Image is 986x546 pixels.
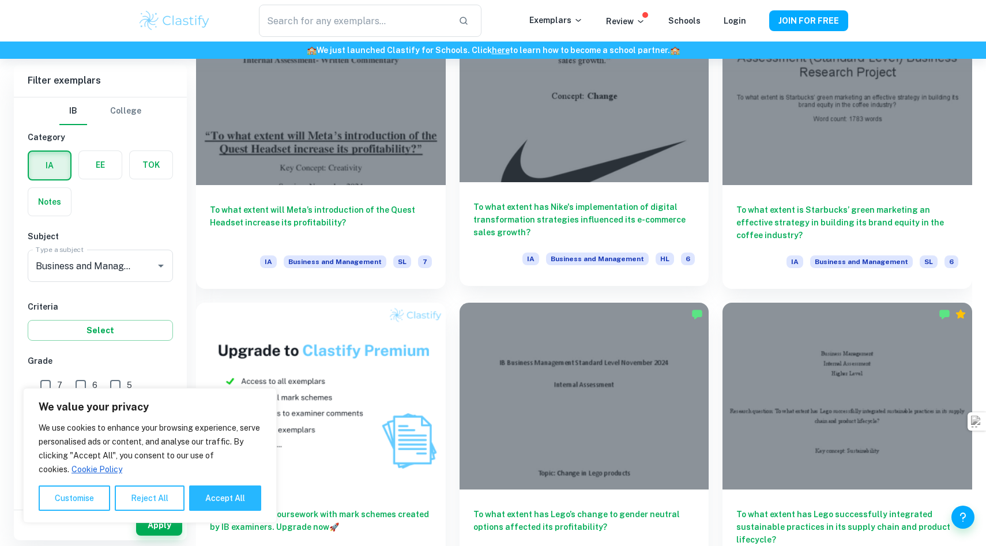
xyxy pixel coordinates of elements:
h6: Grade [28,355,173,367]
h6: Filter exemplars [14,65,187,97]
span: HL [656,253,674,265]
span: 🏫 [307,46,317,55]
img: Clastify logo [138,9,211,32]
input: Search for any exemplars... [259,5,449,37]
div: Filter type choice [59,97,141,125]
button: Help and Feedback [951,506,974,529]
h6: Fast track your coursework with mark schemes created by IB examiners. Upgrade now [210,508,432,533]
span: 🏫 [670,46,680,55]
button: Select [28,320,173,341]
span: IA [786,255,803,268]
button: JOIN FOR FREE [769,10,848,31]
button: IB [59,97,87,125]
span: IA [260,255,277,268]
p: Review [606,15,645,28]
img: Marked [939,308,950,320]
h6: To what extent has Lego’s change to gender neutral options affected its profitability? [473,508,695,546]
h6: We just launched Clastify for Schools. Click to learn how to become a school partner. [2,44,984,57]
span: 5 [127,379,132,391]
span: IA [522,253,539,265]
label: Type a subject [36,244,84,254]
span: SL [920,255,938,268]
span: Business and Management [810,255,913,268]
button: Accept All [189,485,261,511]
h6: Criteria [28,300,173,313]
button: IA [29,152,70,179]
p: Exemplars [529,14,583,27]
button: EE [79,151,122,179]
h6: Subject [28,230,173,243]
p: We use cookies to enhance your browsing experience, serve personalised ads or content, and analys... [39,421,261,476]
img: Thumbnail [196,303,446,489]
span: Business and Management [284,255,386,268]
button: Reject All [115,485,185,511]
div: We value your privacy [23,388,277,523]
button: Notes [28,188,71,216]
button: TOK [130,151,172,179]
span: 6 [681,253,695,265]
span: 7 [57,379,62,391]
img: Marked [691,308,703,320]
a: here [492,46,510,55]
span: 🚀 [329,522,339,532]
span: SL [393,255,411,268]
h6: To what extent has Lego successfully integrated sustainable practices in its supply chain and pro... [736,508,958,546]
div: Premium [955,308,966,320]
button: Apply [136,515,182,536]
span: Business and Management [546,253,649,265]
button: Customise [39,485,110,511]
span: 7 [418,255,432,268]
span: 6 [92,379,97,391]
span: 6 [944,255,958,268]
h6: To what extent is Starbucks’ green marketing an effective strategy in building its brand equity i... [736,204,958,242]
h6: Category [28,131,173,144]
button: Open [153,258,169,274]
p: We value your privacy [39,400,261,414]
a: Schools [668,16,701,25]
button: College [110,97,141,125]
a: Cookie Policy [71,464,123,475]
h6: To what extent will Meta’s introduction of the Quest Headset increase its profitability? [210,204,432,242]
h6: To what extent has Nike's implementation of digital transformation strategies influenced its e-co... [473,201,695,239]
a: Login [724,16,746,25]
